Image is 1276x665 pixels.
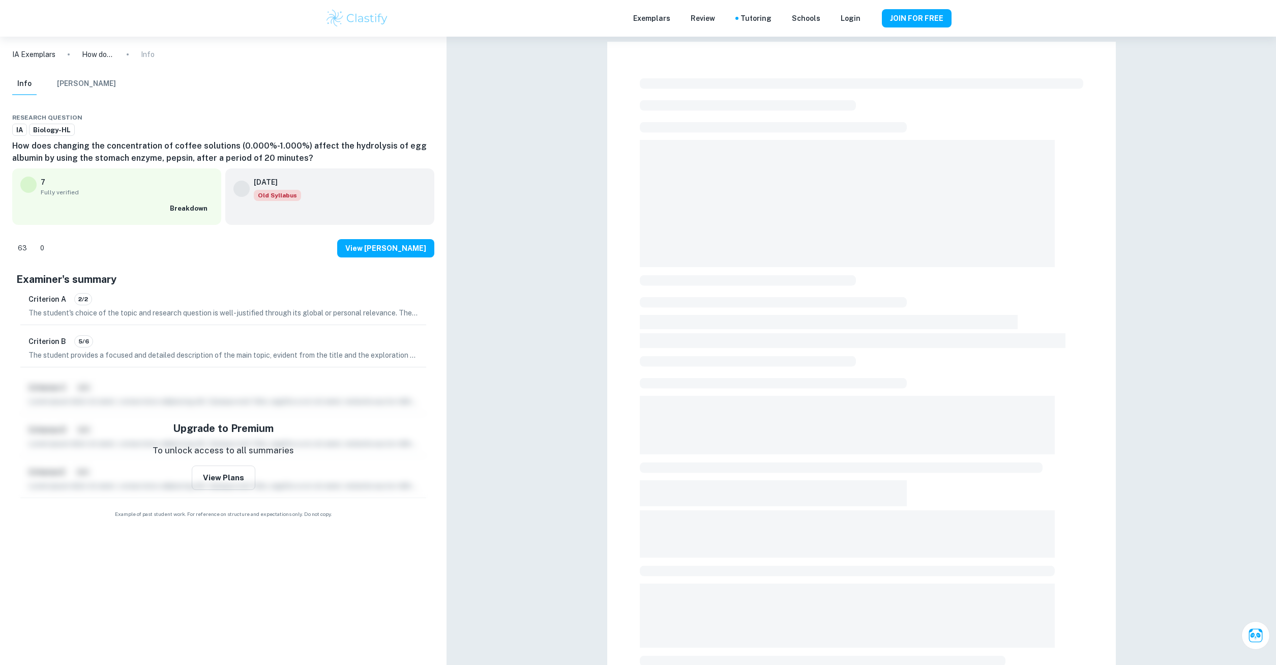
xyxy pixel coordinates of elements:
[153,444,294,457] p: To unlock access to all summaries
[691,13,715,24] p: Review
[75,295,92,304] span: 2/2
[12,73,37,95] button: Info
[882,9,952,27] button: JOIN FOR FREE
[12,140,434,164] h6: How does changing the concentration of coffee solutions (0.000%-1.000%) affect the hydrolysis of ...
[29,125,74,135] span: Biology-HL
[396,111,404,124] div: Share
[12,124,27,136] a: IA
[254,190,301,201] span: Old Syllabus
[792,13,820,24] a: Schools
[35,243,50,253] span: 0
[12,113,82,122] span: Research question
[41,188,213,197] span: Fully verified
[141,49,155,60] p: Info
[1241,621,1270,650] button: Ask Clai
[12,49,55,60] a: IA Exemplars
[869,16,874,21] button: Help and Feedback
[29,124,75,136] a: Biology-HL
[12,243,33,253] span: 63
[28,294,66,305] h6: Criterion A
[633,13,670,24] p: Exemplars
[325,8,390,28] img: Clastify logo
[12,510,434,518] span: Example of past student work. For reference on structure and expectations only. Do not copy.
[254,190,301,201] div: Starting from the May 2025 session, the Biology IA requirements have changed. It's OK to refer to...
[192,466,255,490] button: View Plans
[28,307,418,319] p: The student's choice of the topic and research question is well-justified through its global or p...
[426,111,434,124] div: Report issue
[57,73,116,95] button: [PERSON_NAME]
[740,13,771,24] a: Tutoring
[416,111,424,124] div: Bookmark
[337,239,434,257] button: View [PERSON_NAME]
[35,240,50,256] div: Dislike
[167,201,213,216] button: Breakdown
[841,13,860,24] a: Login
[82,49,114,60] p: How does changing the concentration of coffee solutions (0.000%-1.000%) affect the hydrolysis of ...
[41,177,45,188] p: 7
[28,350,418,361] p: The student provides a focused and detailed description of the main topic, evident from the title...
[254,177,293,188] h6: [DATE]
[173,421,274,436] h5: Upgrade to Premium
[16,272,430,287] h5: Examiner's summary
[13,125,26,135] span: IA
[75,337,93,346] span: 5/6
[28,336,66,347] h6: Criterion B
[406,111,414,124] div: Download
[12,240,33,256] div: Like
